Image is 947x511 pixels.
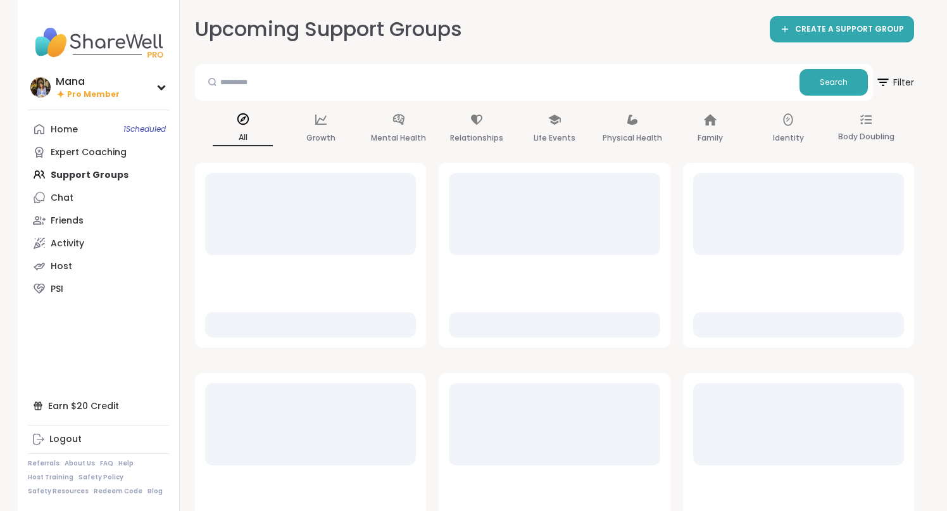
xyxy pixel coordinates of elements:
a: Home1Scheduled [28,118,169,141]
a: FAQ [100,459,113,468]
a: Help [118,459,134,468]
div: Expert Coaching [51,146,127,159]
a: PSI [28,277,169,300]
p: Mental Health [371,130,426,146]
div: Mana [56,75,120,89]
p: Family [698,130,723,146]
a: Redeem Code [94,487,142,496]
a: Friends [28,209,169,232]
a: Blog [147,487,163,496]
div: Host [51,260,72,273]
img: Mana [30,77,51,98]
div: Activity [51,237,84,250]
button: Search [800,69,868,96]
a: Chat [28,186,169,209]
div: Earn $20 Credit [28,394,169,417]
a: CREATE A SUPPORT GROUP [770,16,914,42]
span: Search [820,77,848,88]
a: About Us [65,459,95,468]
a: Safety Policy [78,473,123,482]
span: 1 Scheduled [123,124,166,134]
p: Body Doubling [838,129,894,144]
p: Identity [773,130,804,146]
div: Chat [51,192,73,205]
a: Host Training [28,473,73,482]
a: Host [28,255,169,277]
img: ShareWell Nav Logo [28,20,169,65]
p: Relationships [450,130,503,146]
div: Logout [49,433,82,446]
span: CREATE A SUPPORT GROUP [795,24,904,35]
span: Filter [875,67,914,98]
p: Life Events [534,130,575,146]
a: Expert Coaching [28,141,169,163]
div: PSI [51,283,63,296]
a: Logout [28,428,169,451]
div: Friends [51,215,84,227]
a: Activity [28,232,169,255]
button: Filter [875,64,914,101]
p: Growth [306,130,336,146]
div: Home [51,123,78,136]
a: Referrals [28,459,60,468]
p: All [213,130,273,146]
a: Safety Resources [28,487,89,496]
span: Pro Member [67,89,120,100]
h2: Upcoming Support Groups [195,15,462,44]
p: Physical Health [603,130,662,146]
